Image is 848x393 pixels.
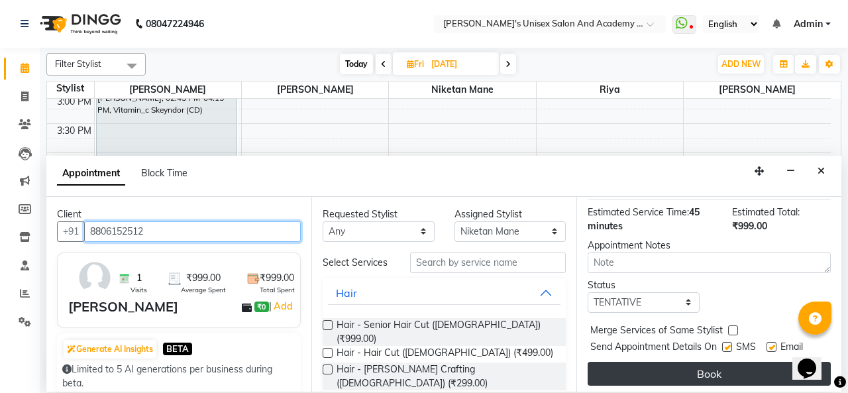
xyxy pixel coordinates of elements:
[57,207,301,221] div: Client
[68,297,178,317] div: [PERSON_NAME]
[323,207,435,221] div: Requested Stylist
[47,82,94,95] div: Stylist
[95,82,241,98] span: [PERSON_NAME]
[242,82,388,98] span: [PERSON_NAME]
[328,281,560,305] button: Hair
[588,362,831,386] button: Book
[337,318,555,346] span: Hair - Senior Hair Cut ([DEMOGRAPHIC_DATA]) (₹999.00)
[588,278,700,292] div: Status
[732,220,767,232] span: ₹999.00
[794,17,823,31] span: Admin
[590,340,717,357] span: Send Appointment Details On
[181,285,226,295] span: Average Spent
[54,124,94,138] div: 3:30 PM
[454,207,566,221] div: Assigned Stylist
[97,76,237,160] div: [PERSON_NAME], 02:45 PM-04:15 PM, Vitamin_c Skeyndor (CD)
[718,55,764,74] button: ADD NEW
[410,253,566,273] input: Search by service name
[64,340,156,359] button: Generate AI Insights
[780,340,803,357] span: Email
[254,302,268,312] span: ₹0
[260,285,295,295] span: Total Spent
[427,54,494,74] input: 2025-09-05
[732,206,800,218] span: Estimated Total:
[736,340,756,357] span: SMS
[84,221,301,242] input: Search by Name/Mobile/Email/Code
[337,363,555,390] span: Hair - [PERSON_NAME] Crafting ([DEMOGRAPHIC_DATA]) (₹299.00)
[57,221,85,242] button: +91
[146,5,204,42] b: 08047224946
[588,206,700,232] span: 45 minutes
[163,343,192,355] span: BETA
[403,59,427,69] span: Fri
[340,54,373,74] span: Today
[136,271,142,285] span: 1
[336,285,357,301] div: Hair
[684,82,831,98] span: [PERSON_NAME]
[812,161,831,182] button: Close
[590,323,723,340] span: Merge Services of Same Stylist
[389,82,535,98] span: Niketan Mane
[588,206,689,218] span: Estimated Service Time:
[55,58,101,69] span: Filter Stylist
[272,298,295,314] a: Add
[269,298,295,314] span: |
[54,95,94,109] div: 3:00 PM
[260,271,294,285] span: ₹999.00
[588,239,831,253] div: Appointment Notes
[186,271,221,285] span: ₹999.00
[141,167,187,179] span: Block Time
[54,153,94,167] div: 4:00 PM
[792,340,835,380] iframe: chat widget
[57,162,125,186] span: Appointment
[313,256,400,270] div: Select Services
[537,82,683,98] span: Riya
[337,346,553,363] span: Hair - Hair Cut ([DEMOGRAPHIC_DATA]) (₹499.00)
[76,258,114,297] img: avatar
[131,285,147,295] span: Visits
[34,5,125,42] img: logo
[62,363,295,390] div: Limited to 5 AI generations per business during beta.
[721,59,761,69] span: ADD NEW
